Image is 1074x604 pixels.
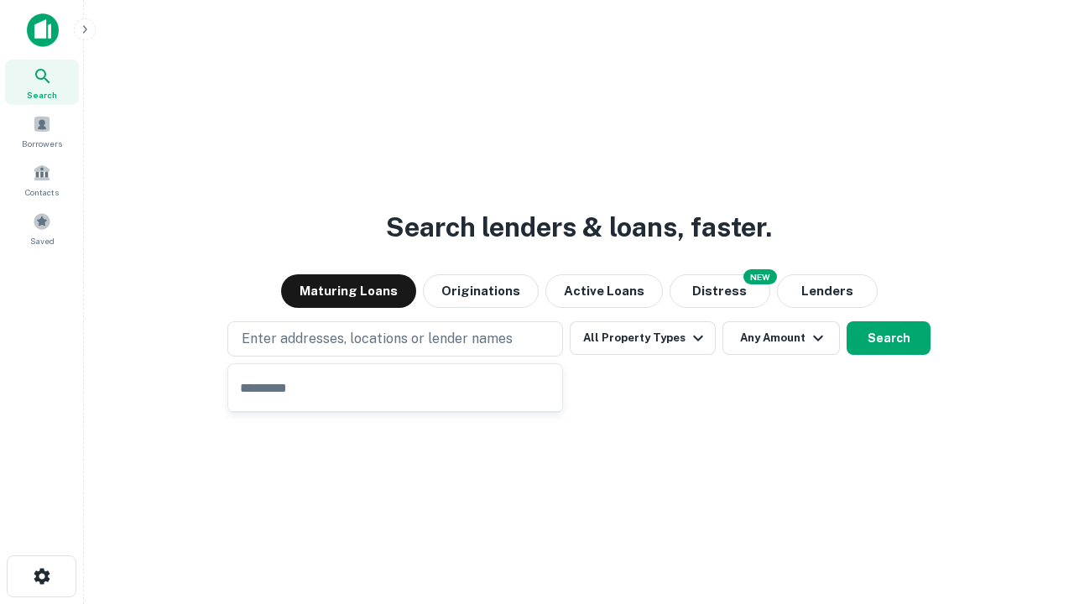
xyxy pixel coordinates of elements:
span: Search [27,88,57,102]
a: Saved [5,206,79,251]
button: Search [847,321,931,355]
iframe: Chat Widget [990,470,1074,550]
button: Search distressed loans with lien and other non-mortgage details. [670,274,770,308]
button: All Property Types [570,321,716,355]
h3: Search lenders & loans, faster. [386,207,772,247]
img: capitalize-icon.png [27,13,59,47]
button: Originations [423,274,539,308]
button: Maturing Loans [281,274,416,308]
button: Enter addresses, locations or lender names [227,321,563,357]
a: Search [5,60,79,105]
span: Borrowers [22,137,62,150]
button: Any Amount [722,321,840,355]
button: Lenders [777,274,878,308]
div: NEW [743,269,777,284]
span: Saved [30,234,55,247]
a: Contacts [5,157,79,202]
a: Borrowers [5,108,79,154]
button: Active Loans [545,274,663,308]
p: Enter addresses, locations or lender names [242,329,513,349]
span: Contacts [25,185,59,199]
